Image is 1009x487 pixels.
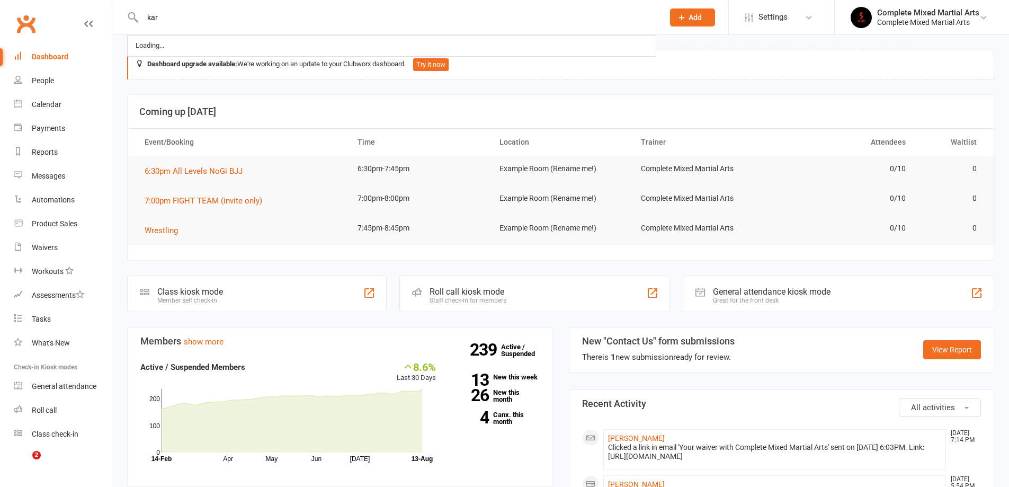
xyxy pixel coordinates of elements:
[877,17,979,27] div: Complete Mixed Martial Arts
[413,58,449,71] button: Try it now
[348,156,490,181] td: 6:30pm-7:45pm
[915,216,986,241] td: 0
[582,351,735,364] div: There is new submission ready for review.
[32,52,68,61] div: Dashboard
[915,129,986,156] th: Waitlist
[157,297,223,304] div: Member self check-in
[348,216,490,241] td: 7:45pm-8:45pm
[135,129,348,156] th: Event/Booking
[32,315,51,323] div: Tasks
[452,387,489,403] strong: 26
[14,164,112,188] a: Messages
[145,224,185,237] button: Wrestling
[915,186,986,211] td: 0
[32,148,58,156] div: Reports
[689,13,702,22] span: Add
[851,7,872,28] img: thumb_image1717476369.png
[14,399,112,422] a: Roll call
[397,361,436,384] div: Last 30 Days
[631,156,773,181] td: Complete Mixed Martial Arts
[877,8,979,17] div: Complete Mixed Martial Arts
[452,410,489,426] strong: 4
[608,443,942,461] div: Clicked a link in email 'Your waiver with Complete Mixed Martial Arts' sent on [DATE] 6:03PM. Lin...
[911,403,955,412] span: All activities
[470,342,501,358] strong: 239
[14,212,112,236] a: Product Sales
[140,362,245,372] strong: Active / Suspended Members
[397,361,436,373] div: 8.6%
[923,340,981,359] a: View Report
[157,287,223,297] div: Class kiosk mode
[14,422,112,446] a: Class kiosk mode
[145,165,250,178] button: 6:30pm All Levels NoGi BJJ
[14,45,112,69] a: Dashboard
[452,372,489,388] strong: 13
[32,219,77,228] div: Product Sales
[582,399,981,409] h3: Recent Activity
[758,5,788,29] span: Settings
[14,93,112,117] a: Calendar
[145,196,262,206] span: 7:00pm FIGHT TEAM (invite only)
[631,186,773,211] td: Complete Mixed Martial Arts
[14,260,112,284] a: Workouts
[14,140,112,164] a: Reports
[139,107,982,117] h3: Coming up [DATE]
[127,50,994,79] div: We're working on an update to your Clubworx dashboard.
[348,186,490,211] td: 7:00pm-8:00pm
[773,129,915,156] th: Attendees
[184,337,224,347] a: show more
[945,430,980,444] time: [DATE] 7:14 PM
[145,226,178,235] span: Wrestling
[14,236,112,260] a: Waivers
[14,188,112,212] a: Automations
[32,339,70,347] div: What's New
[631,216,773,241] td: Complete Mixed Martial Arts
[773,186,915,211] td: 0/10
[14,331,112,355] a: What's New
[32,267,64,276] div: Workouts
[32,406,57,414] div: Roll call
[608,434,665,442] a: [PERSON_NAME]
[430,297,506,304] div: Staff check-in for members
[14,69,112,93] a: People
[32,172,65,180] div: Messages
[773,216,915,241] td: 0/10
[713,287,831,297] div: General attendance kiosk mode
[452,374,540,380] a: 13New this week
[14,375,112,399] a: General attendance kiosk mode
[32,76,54,85] div: People
[32,243,58,252] div: Waivers
[915,156,986,181] td: 0
[611,352,615,362] strong: 1
[13,11,39,37] a: Clubworx
[32,430,78,438] div: Class check-in
[140,336,540,347] h3: Members
[773,156,915,181] td: 0/10
[490,156,632,181] td: Example Room (Rename me!)
[670,8,715,26] button: Add
[139,10,656,25] input: Search...
[132,38,167,54] div: Loading...
[32,382,96,391] div: General attendance
[490,129,632,156] th: Location
[14,117,112,140] a: Payments
[430,287,506,297] div: Roll call kiosk mode
[490,186,632,211] td: Example Room (Rename me!)
[32,100,61,109] div: Calendar
[32,196,75,204] div: Automations
[11,451,36,476] iframe: Intercom live chat
[348,129,490,156] th: Time
[501,335,548,365] a: 239Active / Suspended
[32,124,65,132] div: Payments
[14,307,112,331] a: Tasks
[32,451,41,459] span: 2
[899,399,981,417] button: All activities
[32,291,84,299] div: Assessments
[631,129,773,156] th: Trainer
[452,389,540,403] a: 26New this month
[582,336,735,347] h3: New "Contact Us" form submissions
[147,60,237,68] strong: Dashboard upgrade available:
[713,297,831,304] div: Great for the front desk
[490,216,632,241] td: Example Room (Rename me!)
[145,166,243,176] span: 6:30pm All Levels NoGi BJJ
